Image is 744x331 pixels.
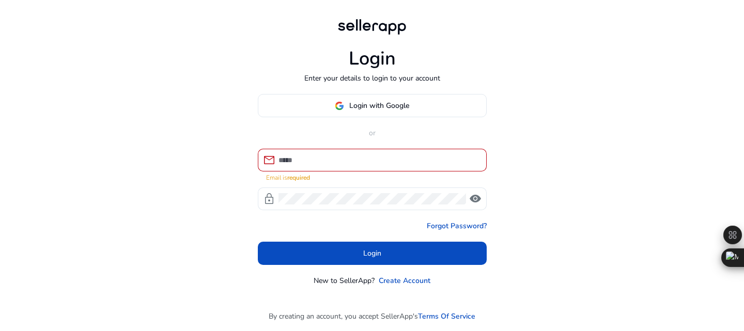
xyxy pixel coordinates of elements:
span: visibility [469,193,482,205]
h1: Login [349,48,396,70]
p: New to SellerApp? [314,275,375,286]
span: lock [263,193,275,205]
span: Login [363,248,381,259]
a: Terms Of Service [418,311,475,322]
p: Enter your details to login to your account [304,73,440,84]
mat-error: Email is [266,171,478,182]
img: google-logo.svg [335,101,344,111]
strong: required [287,174,310,182]
p: or [258,128,487,138]
a: Forgot Password? [427,220,487,231]
button: Login with Google [258,94,487,117]
a: Create Account [379,275,430,286]
span: mail [263,154,275,166]
span: Login with Google [349,100,409,111]
button: Login [258,242,487,265]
